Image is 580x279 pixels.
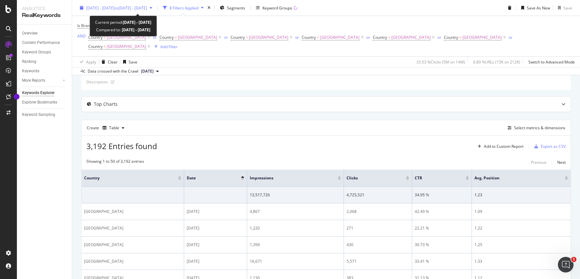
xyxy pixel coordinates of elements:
[462,33,502,42] span: [GEOGRAPHIC_DATA]
[505,124,565,132] button: Select metrics & dimensions
[22,12,67,19] div: RealKeywords
[77,23,97,28] span: Is Branded
[474,242,568,248] div: 1.25
[104,35,106,40] span: =
[22,5,67,12] div: Analytics
[250,192,341,198] div: 13,517,726
[473,59,520,64] div: 6.89 % URLs ( 15K on 212K )
[107,33,146,42] span: [GEOGRAPHIC_DATA]
[437,34,441,40] button: or
[302,35,316,40] span: Country
[86,141,157,151] span: 3,192 Entries found
[475,141,523,152] button: Add to Custom Report
[459,35,461,40] span: =
[88,35,103,40] span: Country
[88,44,103,49] span: Country
[444,35,458,40] span: Country
[366,34,370,40] button: or
[22,49,67,56] a: Keyword Groups
[104,44,106,49] span: =
[121,27,150,33] b: [DATE] - [DATE]
[22,30,67,37] a: Overview
[531,160,547,165] div: Previous
[187,175,232,181] span: Date
[77,3,155,13] button: [DATE] - [DATE]vs[DATE] - [DATE]
[415,225,469,231] div: 22.21 %
[84,225,181,231] div: [GEOGRAPHIC_DATA]
[160,44,178,49] div: Add Filter
[94,101,118,107] div: Top Charts
[388,35,390,40] span: =
[253,3,300,13] button: Keyword Groups
[152,43,178,50] button: Add Filter
[474,209,568,215] div: 1.09
[187,225,245,231] div: [DATE]
[250,242,341,248] div: 1,399
[22,49,51,56] div: Keyword Groups
[159,35,174,40] span: Country
[415,258,469,264] div: 33.41 %
[22,111,55,118] div: Keyword Sampling
[347,175,397,181] span: Clicks
[509,34,512,40] button: or
[115,5,147,10] span: vs [DATE] - [DATE]
[109,126,119,130] div: Table
[347,209,410,215] div: 2,068
[541,144,566,149] div: Export as CSV
[96,26,150,34] div: Compared to:
[373,35,387,40] span: Country
[22,68,67,75] a: Keywords
[187,209,245,215] div: [DATE]
[250,175,328,181] span: Impressions
[484,145,523,148] div: Add to Custom Report
[250,209,341,215] div: 4,867
[317,35,319,40] span: =
[22,68,39,75] div: Keywords
[474,258,568,264] div: 1.33
[22,39,60,46] div: Content Performance
[88,68,138,74] div: Data crossed with the Crawl
[22,99,67,106] a: Explorer Bookmarks
[415,192,469,198] div: 34.95 %
[77,33,86,39] button: AND
[527,5,550,10] div: Save As New
[415,209,469,215] div: 42.49 %
[531,159,547,166] button: Previous
[123,20,151,25] b: [DATE] - [DATE]
[558,257,574,272] iframe: Intercom live chat
[415,175,456,181] span: CTR
[514,125,565,131] div: Select metrics & dimensions
[250,258,341,264] div: 16,671
[347,258,410,264] div: 5,571
[138,67,161,75] button: [DATE]
[187,242,245,248] div: [DATE]
[391,33,431,42] span: [GEOGRAPHIC_DATA]
[320,33,359,42] span: [GEOGRAPHIC_DATA]
[22,90,55,96] div: Keywords Explorer
[86,159,144,166] div: Showing 1 to 50 of 3,192 entries
[84,242,181,248] div: [GEOGRAPHIC_DATA]
[22,111,67,118] a: Keyword Sampling
[153,34,157,40] button: or
[14,94,19,100] div: Tooltip anchor
[175,35,177,40] span: =
[120,57,137,67] button: Save
[22,30,38,37] div: Overview
[231,35,245,40] span: Country
[416,59,465,64] div: 33.53 % Clicks ( 5M on 14M )
[347,192,410,198] div: 4,725,521
[519,3,550,13] button: Save As New
[160,3,206,13] button: 8 Filters Applied
[224,34,228,40] button: or
[95,19,151,26] div: Current period:
[250,225,341,231] div: 1,220
[557,159,566,166] button: Next
[129,59,137,64] div: Save
[262,5,292,10] div: Keyword Groups
[528,59,575,64] div: Switch to Advanced Mode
